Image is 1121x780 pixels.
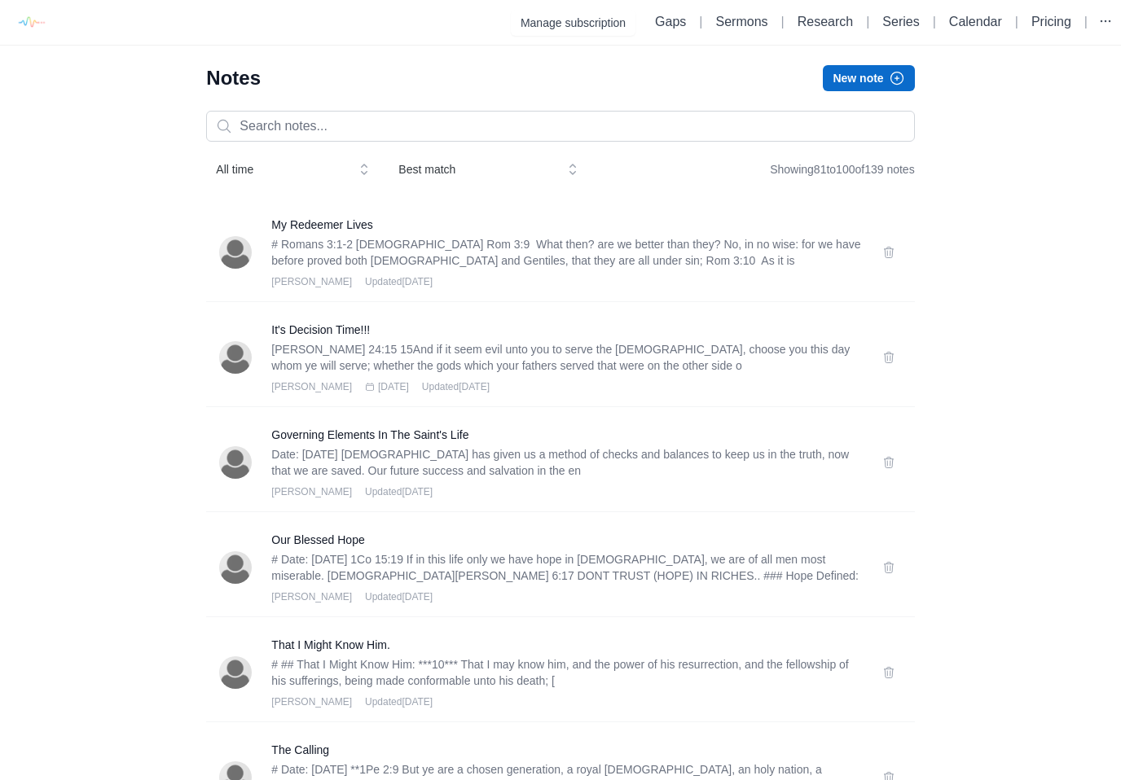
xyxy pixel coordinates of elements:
p: Date: [DATE] [DEMOGRAPHIC_DATA] has given us a method of checks and balances to keep us in the tr... [271,446,862,479]
a: Our Blessed Hope [271,532,862,548]
span: [PERSON_NAME] [271,380,352,393]
button: Manage subscription [511,10,635,36]
span: [PERSON_NAME] [271,275,352,288]
img: logo [12,4,49,41]
span: [PERSON_NAME] [271,485,352,498]
p: # ## That I Might Know Him: ***10*** That I may know him, and the power of his resurrection, and ... [271,656,862,689]
img: Darren Parker [219,341,252,374]
button: New note [823,65,914,91]
a: Sermons [716,15,768,28]
span: Updated [DATE] [365,485,433,498]
a: Calendar [949,15,1002,28]
span: All time [216,161,346,177]
img: Darren Parker [219,236,252,269]
li: | [775,12,791,32]
img: Darren Parker [219,446,252,479]
p: # Date: [DATE] 1Co 15:19 If in this life only we have hope in [DEMOGRAPHIC_DATA], we are of all m... [271,551,862,584]
input: Search notes... [206,111,914,142]
a: Pricing [1031,15,1071,28]
img: Darren Parker [219,551,252,584]
a: Research [798,15,853,28]
a: Gaps [655,15,686,28]
span: [PERSON_NAME] [271,695,352,708]
span: Best match [398,161,555,177]
span: Updated [DATE] [365,695,433,708]
li: | [1009,12,1025,32]
a: It's Decision Time!!! [271,322,862,338]
img: Darren Parker [219,656,252,689]
li: | [1078,12,1094,32]
h1: Notes [206,65,261,91]
li: | [859,12,876,32]
li: | [692,12,709,32]
div: Showing 81 to 100 of 139 notes [770,155,915,184]
button: Best match [389,155,587,184]
a: Series [882,15,919,28]
li: | [926,12,943,32]
a: That I Might Know Him. [271,637,862,653]
a: The Calling [271,742,862,758]
span: Updated [DATE] [365,590,433,603]
span: [DATE] [378,380,409,393]
a: My Redeemer Lives [271,217,862,233]
p: [PERSON_NAME] 24:15 15And if it seem evil unto you to serve the [DEMOGRAPHIC_DATA], choose you th... [271,341,862,374]
p: # Romans 3:1-2 [DEMOGRAPHIC_DATA] Rom 3:9 What then? are we better than they? No, in no wise: for... [271,236,862,269]
span: [PERSON_NAME] [271,590,352,603]
a: Governing Elements In The Saint's Life [271,427,862,443]
span: Updated [DATE] [422,380,490,393]
button: All time [206,155,379,184]
span: Updated [DATE] [365,275,433,288]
